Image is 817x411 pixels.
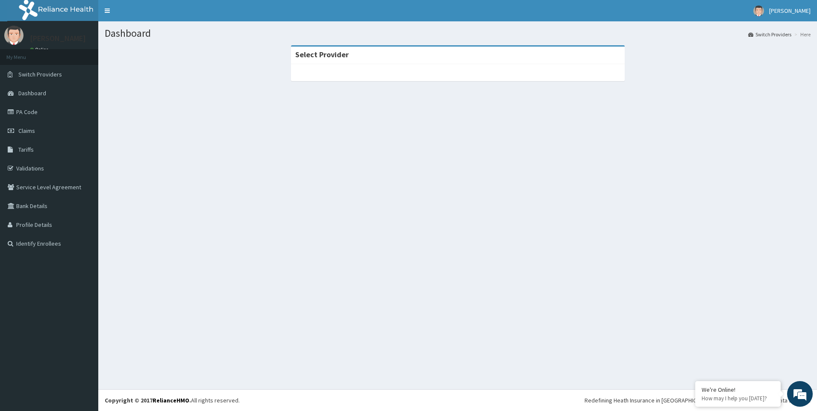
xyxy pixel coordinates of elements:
[4,26,24,45] img: User Image
[18,146,34,153] span: Tariffs
[702,395,774,402] p: How may I help you today?
[105,28,811,39] h1: Dashboard
[30,35,86,42] p: [PERSON_NAME]
[105,396,191,404] strong: Copyright © 2017 .
[753,6,764,16] img: User Image
[153,396,189,404] a: RelianceHMO
[748,31,791,38] a: Switch Providers
[585,396,811,405] div: Redefining Heath Insurance in [GEOGRAPHIC_DATA] using Telemedicine and Data Science!
[769,7,811,15] span: [PERSON_NAME]
[18,89,46,97] span: Dashboard
[18,127,35,135] span: Claims
[98,389,817,411] footer: All rights reserved.
[30,47,50,53] a: Online
[18,70,62,78] span: Switch Providers
[702,386,774,393] div: We're Online!
[295,50,349,59] strong: Select Provider
[792,31,811,38] li: Here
